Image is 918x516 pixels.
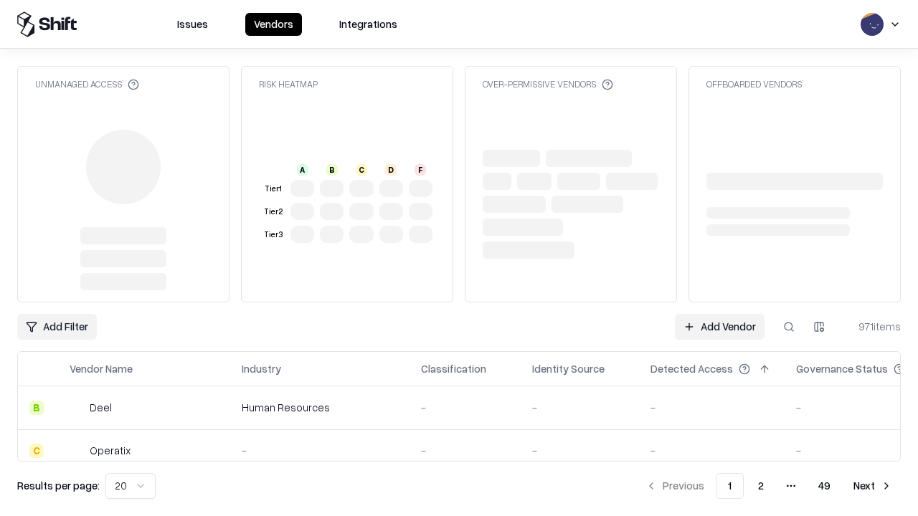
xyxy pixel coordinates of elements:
a: Add Vendor [675,314,765,340]
button: Issues [169,13,217,36]
div: F [415,164,426,176]
div: Tier 2 [262,206,285,218]
div: C [356,164,367,176]
div: B [29,401,44,415]
div: Detected Access [650,361,733,376]
div: A [297,164,308,176]
div: Tier 1 [262,183,285,195]
div: - [242,443,398,458]
div: Classification [421,361,486,376]
button: Integrations [331,13,406,36]
button: Next [845,473,901,499]
div: - [532,443,628,458]
div: Identity Source [532,361,605,376]
button: 2 [747,473,775,499]
div: Risk Heatmap [259,78,318,90]
div: - [532,400,628,415]
div: B [326,164,338,176]
div: - [421,443,509,458]
button: 49 [807,473,842,499]
div: C [29,444,44,458]
button: Vendors [245,13,302,36]
img: Operatix [70,444,84,458]
img: Deel [70,401,84,415]
div: Human Resources [242,400,398,415]
div: Unmanaged Access [35,78,139,90]
div: Offboarded Vendors [706,78,802,90]
div: Governance Status [796,361,888,376]
div: Vendor Name [70,361,133,376]
div: 971 items [843,319,901,334]
div: Industry [242,361,281,376]
div: - [421,400,509,415]
div: Deel [90,400,112,415]
div: - [650,400,773,415]
p: Results per page: [17,478,100,493]
button: 1 [716,473,744,499]
div: D [385,164,397,176]
div: Tier 3 [262,229,285,241]
nav: pagination [637,473,901,499]
div: Over-Permissive Vendors [483,78,613,90]
button: Add Filter [17,314,97,340]
div: - [650,443,773,458]
div: Operatix [90,443,131,458]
